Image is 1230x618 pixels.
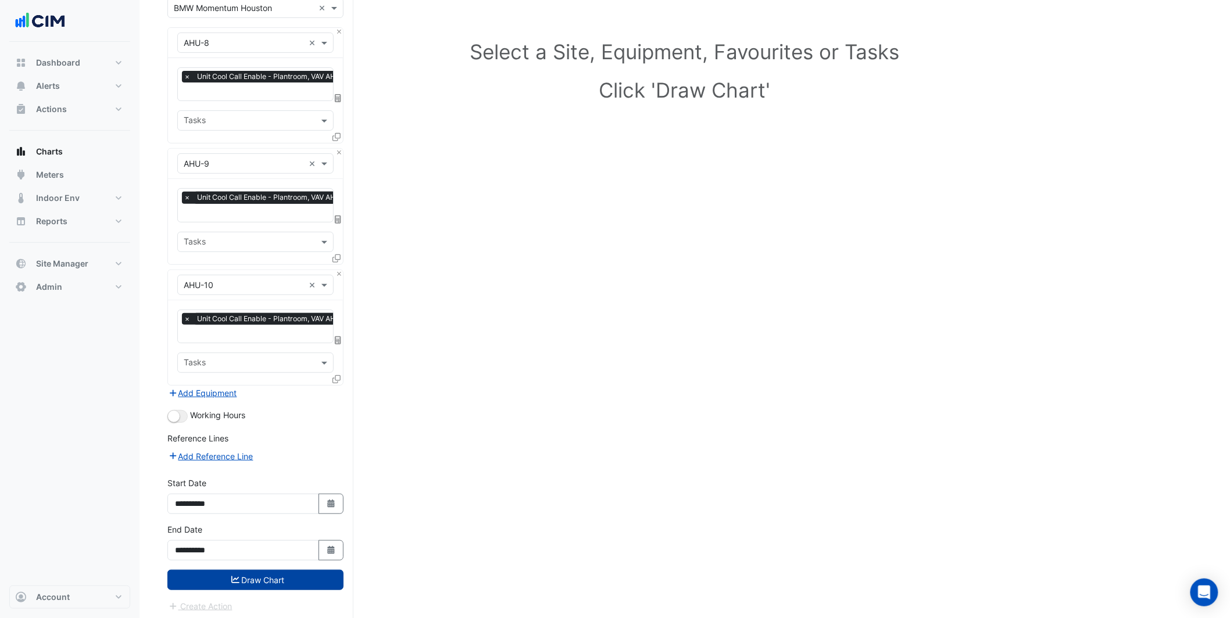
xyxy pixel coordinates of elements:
[167,450,254,463] button: Add Reference Line
[333,93,344,103] span: Choose Function
[15,146,27,157] app-icon: Charts
[9,51,130,74] button: Dashboard
[15,215,27,227] app-icon: Reports
[9,140,130,163] button: Charts
[309,157,319,170] span: Clear
[332,374,341,384] span: Clone Favourites and Tasks from this Equipment to other Equipment
[333,214,344,224] span: Choose Function
[15,103,27,115] app-icon: Actions
[36,103,67,115] span: Actions
[326,545,337,555] fa-icon: Select Date
[14,9,66,33] img: Company Logo
[194,71,344,82] span: Unit Cool Call Enable - Plantroom, VAV AHU
[332,253,341,263] span: Clone Favourites and Tasks from this Equipment to other Equipment
[194,313,344,325] span: Unit Cool Call Enable - Plantroom, VAV AHU
[15,57,27,69] app-icon: Dashboard
[309,279,319,291] span: Clear
[335,149,343,156] button: Close
[333,335,344,345] span: Choose Function
[167,432,228,444] label: Reference Lines
[36,258,88,270] span: Site Manager
[9,163,130,186] button: Meters
[15,192,27,204] app-icon: Indoor Env
[9,98,130,121] button: Actions
[1190,579,1218,606] div: Open Intercom Messenger
[326,499,337,509] fa-icon: Select Date
[9,275,130,299] button: Admin
[15,281,27,293] app-icon: Admin
[36,80,60,92] span: Alerts
[335,270,343,278] button: Close
[36,57,80,69] span: Dashboard
[167,386,238,400] button: Add Equipment
[193,39,1177,64] h1: Select a Site, Equipment, Favourites or Tasks
[9,210,130,233] button: Reports
[319,2,328,14] span: Clear
[167,477,206,489] label: Start Date
[182,313,192,325] span: ×
[36,169,64,181] span: Meters
[193,78,1177,102] h1: Click 'Draw Chart'
[182,356,206,371] div: Tasks
[335,28,343,35] button: Close
[36,146,63,157] span: Charts
[9,186,130,210] button: Indoor Env
[9,585,130,609] button: Account
[167,601,233,610] app-escalated-ticket-create-button: Please draw the charts first
[36,215,67,227] span: Reports
[36,192,80,204] span: Indoor Env
[15,80,27,92] app-icon: Alerts
[309,37,319,49] span: Clear
[167,523,202,536] label: End Date
[332,132,341,142] span: Clone Favourites and Tasks from this Equipment to other Equipment
[15,169,27,181] app-icon: Meters
[190,410,245,420] span: Working Hours
[36,591,70,603] span: Account
[36,281,62,293] span: Admin
[194,192,344,203] span: Unit Cool Call Enable - Plantroom, VAV AHU
[9,252,130,275] button: Site Manager
[182,114,206,129] div: Tasks
[9,74,130,98] button: Alerts
[167,570,344,590] button: Draw Chart
[182,71,192,82] span: ×
[182,192,192,203] span: ×
[182,235,206,250] div: Tasks
[15,258,27,270] app-icon: Site Manager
